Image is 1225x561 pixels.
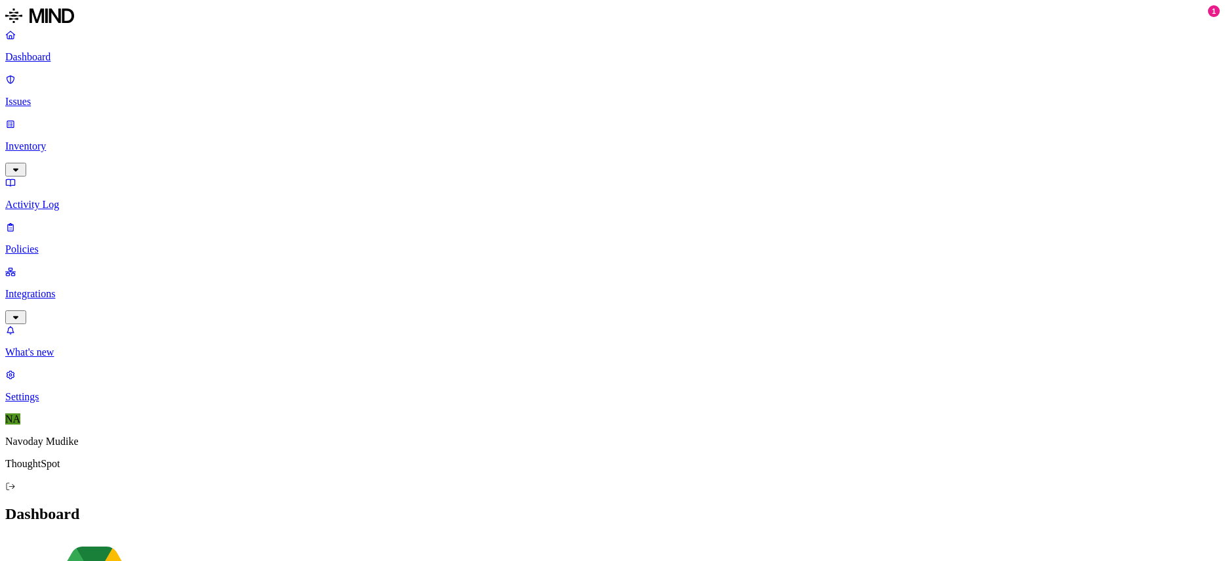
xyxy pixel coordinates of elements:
[5,118,1220,175] a: Inventory
[5,413,20,425] span: NA
[5,177,1220,211] a: Activity Log
[5,369,1220,403] a: Settings
[1208,5,1220,17] div: 1
[5,73,1220,108] a: Issues
[5,505,1220,523] h2: Dashboard
[5,51,1220,63] p: Dashboard
[5,346,1220,358] p: What's new
[5,140,1220,152] p: Inventory
[5,288,1220,300] p: Integrations
[5,5,1220,29] a: MIND
[5,5,74,26] img: MIND
[5,243,1220,255] p: Policies
[5,391,1220,403] p: Settings
[5,458,1220,470] p: ThoughtSpot
[5,324,1220,358] a: What's new
[5,221,1220,255] a: Policies
[5,266,1220,322] a: Integrations
[5,199,1220,211] p: Activity Log
[5,29,1220,63] a: Dashboard
[5,96,1220,108] p: Issues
